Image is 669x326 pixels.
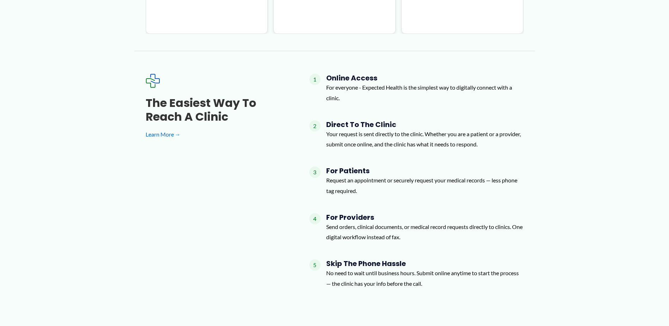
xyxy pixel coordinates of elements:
[326,259,524,268] h4: Skip the Phone Hassle
[326,74,524,82] h4: Online Access
[309,74,321,85] span: 1
[326,175,524,196] p: Request an appointment or securely request your medical records — less phone tag required.
[309,259,321,271] span: 5
[326,120,524,129] h4: Direct to the Clinic
[146,74,160,88] img: Expected Healthcare Logo
[326,268,524,289] p: No need to wait until business hours. Submit online anytime to start the process — the clinic has...
[309,167,321,178] span: 3
[146,96,287,123] h3: The Easiest Way to Reach a Clinic
[146,129,287,140] a: Learn More →
[326,213,524,222] h4: For Providers
[326,129,524,150] p: Your request is sent directly to the clinic. Whether you are a patient or a provider, submit once...
[326,222,524,242] p: Send orders, clinical documents, or medical record requests directly to clinics. One digital work...
[309,213,321,224] span: 4
[326,167,524,175] h4: For Patients
[326,82,524,103] p: For everyone - Expected Health is the simplest way to digitally connect with a clinic.
[309,120,321,132] span: 2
